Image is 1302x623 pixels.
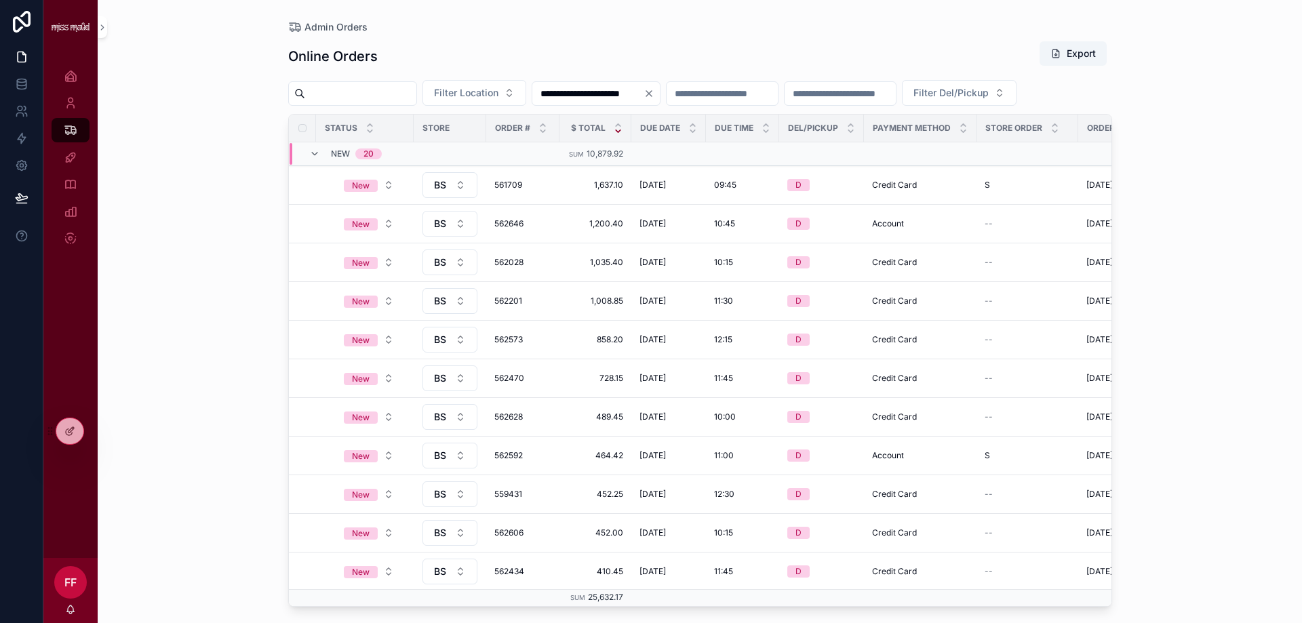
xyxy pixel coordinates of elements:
a: Select Button [422,442,478,469]
span: 10:00 [714,411,736,422]
span: [DATE] [639,527,666,538]
button: Select Button [333,327,405,352]
a: Credit Card [872,296,968,306]
a: [DATE] 1:28 pm [1086,218,1172,229]
a: Select Button [422,210,478,237]
span: BS [434,449,446,462]
a: [DATE] 10:18 am [1086,527,1172,538]
span: 11:45 [714,566,733,577]
span: Credit Card [872,180,917,190]
div: New [352,566,370,578]
span: [DATE] 10:18 am [1086,527,1148,538]
button: Select Button [333,443,405,468]
span: [DATE] 1:19 pm [1086,296,1143,306]
a: Credit Card [872,180,968,190]
a: Select Button [422,172,478,199]
span: Account [872,218,904,229]
a: Credit Card [872,527,968,538]
span: [DATE] 1:28 pm [1086,218,1144,229]
span: Filter Del/Pickup [913,86,989,100]
button: Select Button [422,327,477,353]
span: Due Time [715,123,753,134]
button: Select Button [422,172,477,198]
span: [DATE] [639,489,666,500]
div: New [352,373,370,385]
a: Credit Card [872,334,968,345]
a: [DATE] 1:09 pm [1086,566,1172,577]
span: Credit Card [872,411,917,422]
a: [DATE] 2:40 pm [1086,450,1172,461]
span: 1,637.10 [568,180,623,190]
a: 728.15 [568,373,623,384]
span: -- [985,489,993,500]
div: 20 [363,148,374,159]
div: New [352,489,370,501]
a: Credit Card [872,373,968,384]
a: Select Button [422,287,478,315]
span: [DATE] [639,257,666,268]
span: [DATE] [639,450,666,461]
a: Select Button [332,211,406,237]
span: Due Date [640,123,680,134]
a: 410.45 [568,566,623,577]
a: 562606 [494,527,551,538]
div: D [795,179,802,191]
span: BS [434,217,446,230]
a: [DATE] 10:22 am [1086,257,1172,268]
span: Admin Orders [304,20,368,34]
a: 562592 [494,450,551,461]
a: Select Button [422,403,478,430]
span: 562470 [494,373,551,384]
a: 562628 [494,411,551,422]
span: [DATE] 2:40 pm [1086,450,1147,461]
div: D [795,411,802,423]
button: Select Button [422,404,477,430]
span: [DATE] 11:53 am [1086,411,1147,422]
a: Credit Card [872,257,968,268]
span: 562434 [494,566,551,577]
span: BS [434,294,446,308]
span: -- [985,411,993,422]
button: Select Button [422,288,477,314]
a: [DATE] 1:19 pm [1086,296,1172,306]
span: [DATE] 3:24 pm [1086,373,1146,384]
span: [DATE] [639,334,666,345]
span: Credit Card [872,489,917,500]
button: Select Button [333,289,405,313]
a: 489.45 [568,411,623,422]
span: Order # [495,123,530,134]
span: [DATE] [639,373,666,384]
span: BS [434,178,446,192]
span: BS [434,410,446,424]
a: Select Button [332,520,406,546]
a: Select Button [332,559,406,584]
a: Select Button [422,481,478,508]
a: Select Button [332,365,406,391]
a: D [787,256,856,268]
a: [DATE] 1:22 pm [1086,180,1172,190]
a: Credit Card [872,411,968,422]
span: -- [985,373,993,384]
span: [DATE] [639,566,666,577]
a: D [787,527,856,539]
span: Credit Card [872,527,917,538]
a: [DATE] 11:53 am [1086,411,1172,422]
a: -- [985,296,1070,306]
span: 09:45 [714,180,736,190]
span: 25,632.17 [588,592,623,602]
a: [DATE] [639,450,698,461]
a: 562201 [494,296,551,306]
button: Select Button [333,250,405,275]
div: D [795,256,802,268]
span: [DATE] 6:53 am [1086,334,1145,345]
a: 858.20 [568,334,623,345]
span: BS [434,565,446,578]
a: [DATE] 3:24 pm [1086,373,1172,384]
a: [DATE] [639,218,698,229]
a: [DATE] [639,180,698,190]
span: Status [325,123,357,134]
button: Select Button [422,443,477,468]
span: Store [422,123,450,134]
